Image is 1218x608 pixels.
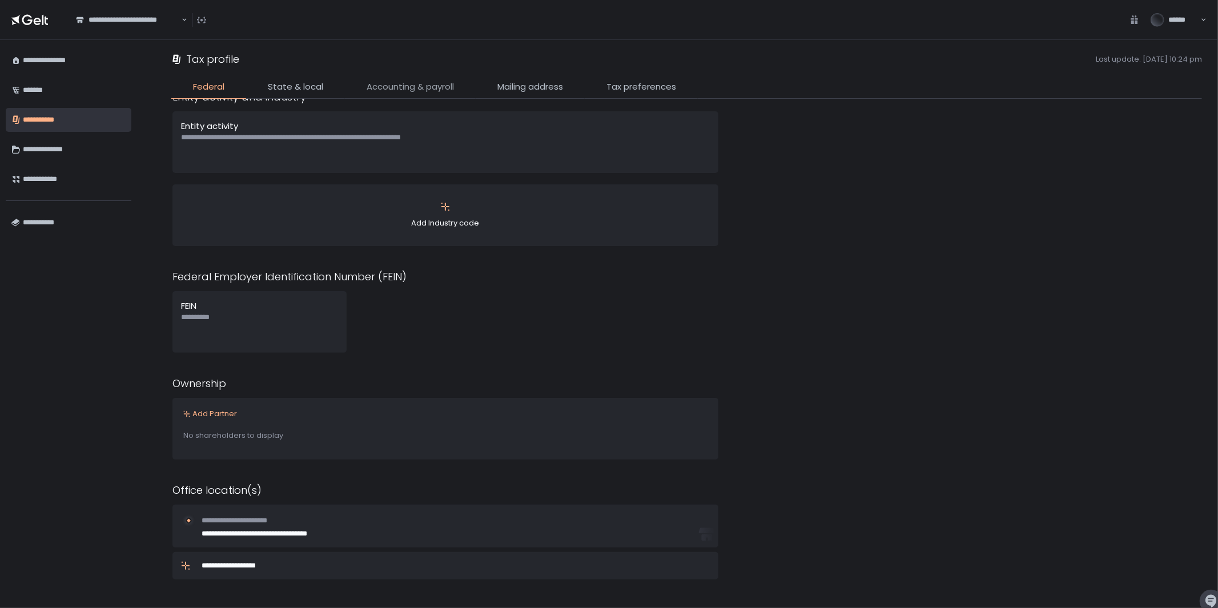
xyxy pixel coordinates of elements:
[268,80,323,94] span: State & local
[606,80,676,94] span: Tax preferences
[181,300,196,312] span: FEIN
[172,269,718,284] div: Federal Employer Identification Number (FEIN)
[172,482,718,498] div: Office location(s)
[183,430,283,441] span: No shareholders to display
[193,80,224,94] span: Federal
[244,54,1202,65] span: Last update: [DATE] 10:24 pm
[69,7,187,31] div: Search for option
[172,398,718,460] button: Add PartnerNo shareholders to display
[186,51,239,67] h1: Tax profile
[172,184,718,246] button: Add Industry code
[497,80,563,94] span: Mailing address
[181,193,710,237] div: Add Industry code
[183,409,237,419] button: Add Partner
[172,376,718,391] div: Ownership
[367,80,454,94] span: Accounting & payroll
[181,120,238,132] span: Entity activity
